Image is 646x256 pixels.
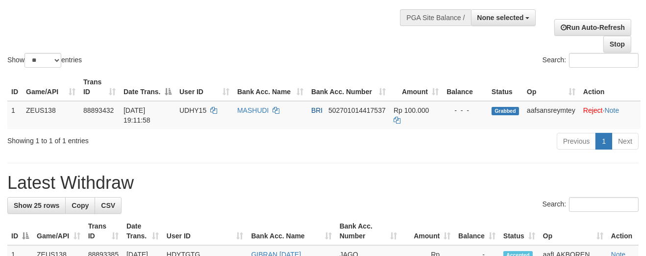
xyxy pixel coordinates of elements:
th: Date Trans.: activate to sort column ascending [123,217,163,245]
span: Rp 100.000 [394,106,429,114]
th: Action [579,73,641,101]
th: User ID: activate to sort column ascending [163,217,248,245]
th: Amount: activate to sort column ascending [401,217,454,245]
label: Search: [543,197,639,212]
a: CSV [95,197,122,214]
span: Grabbed [492,107,519,115]
div: Showing 1 to 1 of 1 entries [7,132,262,146]
a: Stop [603,36,631,52]
h1: Latest Withdraw [7,173,639,193]
th: Trans ID: activate to sort column ascending [79,73,120,101]
th: Bank Acc. Name: activate to sort column ascending [248,217,336,245]
span: 88893432 [83,106,114,114]
td: · [579,101,641,129]
th: User ID: activate to sort column ascending [175,73,233,101]
a: Run Auto-Refresh [554,19,631,36]
th: Status [488,73,523,101]
span: CSV [101,202,115,209]
th: ID [7,73,22,101]
th: Date Trans.: activate to sort column descending [120,73,175,101]
th: Balance [443,73,488,101]
span: BRI [311,106,323,114]
th: Trans ID: activate to sort column ascending [84,217,123,245]
td: aafsansreymtey [523,101,579,129]
input: Search: [569,53,639,68]
a: Copy [65,197,95,214]
a: Previous [557,133,596,150]
div: - - - [447,105,484,115]
th: Game/API: activate to sort column ascending [22,73,79,101]
td: ZEUS138 [22,101,79,129]
span: Show 25 rows [14,202,59,209]
label: Show entries [7,53,82,68]
input: Search: [569,197,639,212]
th: Amount: activate to sort column ascending [390,73,443,101]
a: Note [605,106,620,114]
td: 1 [7,101,22,129]
th: Action [607,217,639,245]
span: [DATE] 19:11:58 [124,106,150,124]
th: Bank Acc. Name: activate to sort column ascending [233,73,307,101]
th: Game/API: activate to sort column ascending [33,217,84,245]
th: Status: activate to sort column ascending [499,217,539,245]
th: Op: activate to sort column ascending [523,73,579,101]
span: Copy 502701014417537 to clipboard [328,106,386,114]
a: Show 25 rows [7,197,66,214]
label: Search: [543,53,639,68]
th: Bank Acc. Number: activate to sort column ascending [307,73,390,101]
th: Bank Acc. Number: activate to sort column ascending [336,217,401,245]
a: MASHUDI [237,106,269,114]
th: Op: activate to sort column ascending [539,217,607,245]
button: None selected [471,9,536,26]
div: PGA Site Balance / [400,9,471,26]
a: Reject [583,106,603,114]
select: Showentries [25,53,61,68]
span: None selected [477,14,524,22]
span: Copy [72,202,89,209]
a: 1 [596,133,612,150]
a: Next [612,133,639,150]
th: Balance: activate to sort column ascending [454,217,499,245]
span: UDHY15 [179,106,206,114]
